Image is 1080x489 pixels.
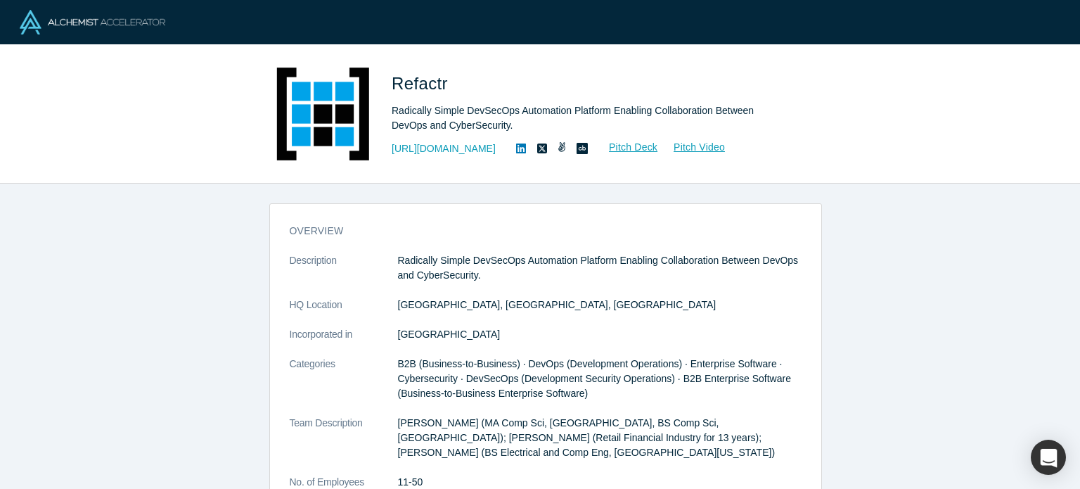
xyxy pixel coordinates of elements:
[290,416,398,475] dt: Team Description
[398,298,802,312] dd: [GEOGRAPHIC_DATA], [GEOGRAPHIC_DATA], [GEOGRAPHIC_DATA]
[593,139,658,155] a: Pitch Deck
[290,253,398,298] dt: Description
[392,103,785,133] div: Radically Simple DevSecOps Automation Platform Enabling Collaboration Between DevOps and CyberSec...
[398,358,791,399] span: B2B (Business-to-Business) · DevOps (Development Operations) · Enterprise Software · Cybersecurit...
[398,253,802,283] p: Radically Simple DevSecOps Automation Platform Enabling Collaboration Between DevOps and CyberSec...
[392,74,453,93] span: Refactr
[398,327,802,342] dd: [GEOGRAPHIC_DATA]
[274,65,372,163] img: Refactr's Logo
[398,416,802,460] p: [PERSON_NAME] (MA Comp Sci, [GEOGRAPHIC_DATA], BS Comp Sci, [GEOGRAPHIC_DATA]); [PERSON_NAME] (Re...
[392,141,496,156] a: [URL][DOMAIN_NAME]
[658,139,726,155] a: Pitch Video
[290,357,398,416] dt: Categories
[290,327,398,357] dt: Incorporated in
[290,298,398,327] dt: HQ Location
[20,10,165,34] img: Alchemist Logo
[290,224,782,239] h3: overview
